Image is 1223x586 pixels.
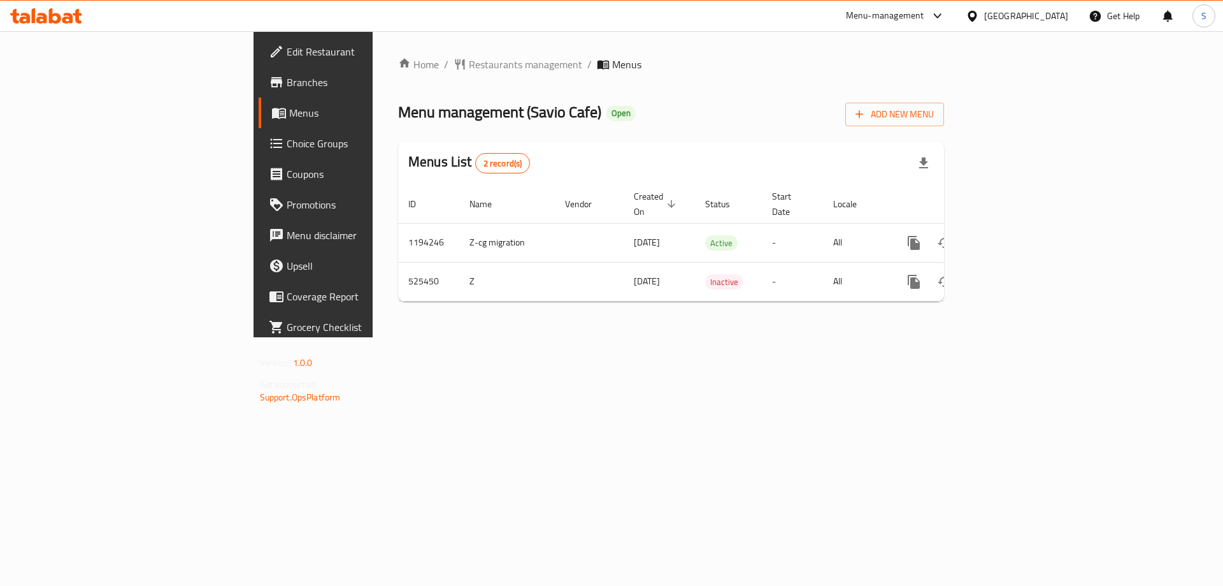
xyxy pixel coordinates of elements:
[565,196,608,212] span: Vendor
[287,258,448,274] span: Upsell
[469,196,508,212] span: Name
[287,228,448,243] span: Menu disclaimer
[287,289,448,304] span: Coverage Report
[705,274,743,289] div: Inactive
[454,57,582,72] a: Restaurants management
[855,106,934,122] span: Add New Menu
[772,189,808,219] span: Start Date
[259,189,458,220] a: Promotions
[259,128,458,159] a: Choice Groups
[469,57,582,72] span: Restaurants management
[398,185,1031,302] table: enhanced table
[287,197,448,212] span: Promotions
[929,228,960,258] button: Change Status
[908,148,939,179] div: Export file
[260,389,341,406] a: Support.OpsPlatform
[259,312,458,342] a: Grocery Checklist
[823,262,889,301] td: All
[459,262,555,301] td: Z
[398,98,601,126] span: Menu management ( Savio Cafe )
[259,281,458,312] a: Coverage Report
[259,67,458,98] a: Branches
[634,234,660,251] span: [DATE]
[408,196,433,212] span: ID
[705,275,743,289] span: Inactive
[289,105,448,121] span: Menus
[398,57,944,72] nav: breadcrumb
[476,157,530,170] span: 2 record(s)
[293,355,313,371] span: 1.0.0
[260,355,291,371] span: Version:
[705,235,738,251] div: Active
[475,153,531,173] div: Total records count
[287,136,448,151] span: Choice Groups
[612,57,641,72] span: Menus
[899,228,929,258] button: more
[762,223,823,262] td: -
[287,319,448,335] span: Grocery Checklist
[287,166,448,182] span: Coupons
[762,262,823,301] td: -
[287,44,448,59] span: Edit Restaurant
[984,9,1068,23] div: [GEOGRAPHIC_DATA]
[899,267,929,297] button: more
[259,98,458,128] a: Menus
[587,57,592,72] li: /
[929,267,960,297] button: Change Status
[889,185,1031,224] th: Actions
[1201,9,1206,23] span: S
[259,159,458,189] a: Coupons
[408,152,530,173] h2: Menus List
[606,108,636,119] span: Open
[846,8,924,24] div: Menu-management
[845,103,944,126] button: Add New Menu
[833,196,873,212] span: Locale
[260,376,318,393] span: Get support on:
[287,75,448,90] span: Branches
[705,196,747,212] span: Status
[823,223,889,262] td: All
[259,251,458,281] a: Upsell
[259,220,458,251] a: Menu disclaimer
[634,273,660,289] span: [DATE]
[259,36,458,67] a: Edit Restaurant
[705,236,738,251] span: Active
[634,189,680,219] span: Created On
[459,223,555,262] td: Z-cg migration
[606,106,636,121] div: Open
